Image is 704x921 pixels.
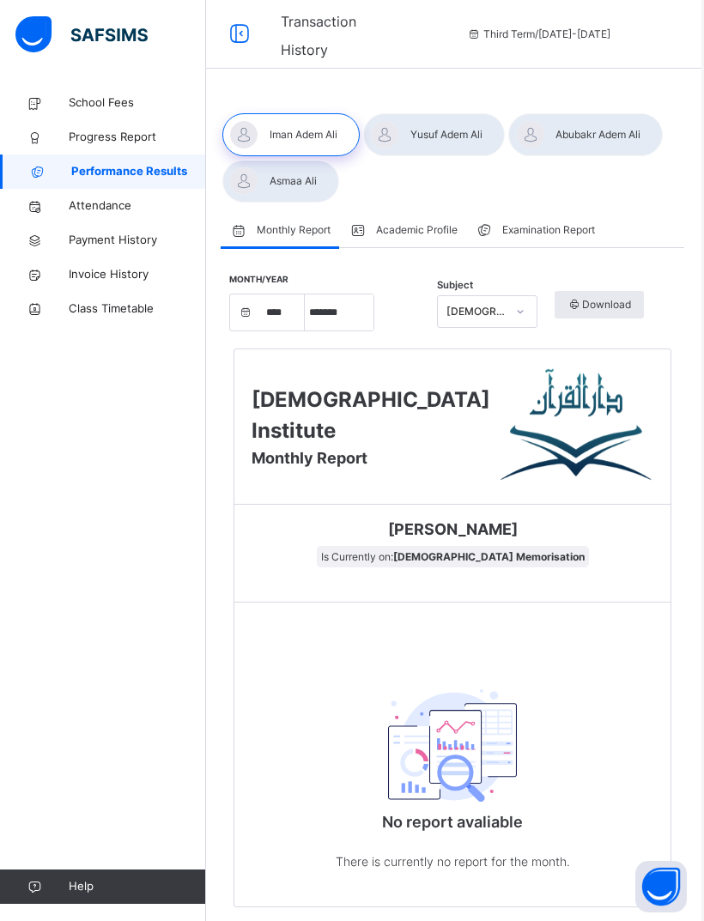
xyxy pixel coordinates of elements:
img: safsims [15,16,148,52]
span: Invoice History [69,266,206,283]
span: Monthly Report [257,222,331,238]
span: Attendance [69,197,206,215]
b: [DEMOGRAPHIC_DATA] Memorisation [393,550,585,563]
div: No report avaliable [281,642,624,907]
span: Progress Report [69,129,206,146]
img: Darul Quran Institute [501,367,653,487]
div: [DEMOGRAPHIC_DATA] Memorisation [446,304,506,319]
p: There is currently no report for the month. [281,851,624,872]
span: session/term information [466,27,610,42]
span: Performance Results [71,163,206,180]
img: classEmptyState.7d4ec5dc6d57f4e1adfd249b62c1c528.svg [388,689,517,803]
span: Month/Year [229,274,288,284]
span: Examination Report [502,222,595,238]
span: Transaction History [281,13,356,58]
p: No report avaliable [281,810,624,833]
button: Open asap [635,861,687,912]
span: Is Currently on: [317,546,589,567]
span: Academic Profile [376,222,458,238]
span: Monthly Report [252,449,367,467]
span: Download [567,297,631,312]
span: Help [69,878,205,895]
span: Subject [437,278,473,293]
span: Payment History [69,232,206,249]
span: School Fees [69,94,206,112]
span: Class Timetable [69,300,206,318]
span: [PERSON_NAME] [247,518,658,541]
span: [DEMOGRAPHIC_DATA] Institute [252,387,490,443]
